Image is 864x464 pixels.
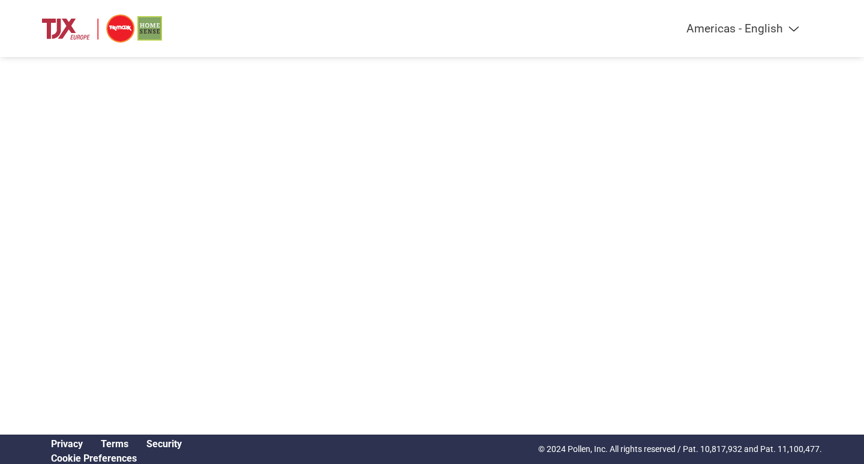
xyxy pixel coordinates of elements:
[51,438,83,450] a: Privacy
[538,443,822,456] p: © 2024 Pollen, Inc. All rights reserved / Pat. 10,817,932 and Pat. 11,100,477.
[42,453,191,464] div: Open Cookie Preferences Modal
[42,12,162,45] img: TJX Europe
[51,453,137,464] a: Cookie Preferences, opens a dedicated popup modal window
[146,438,182,450] a: Security
[101,438,128,450] a: Terms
